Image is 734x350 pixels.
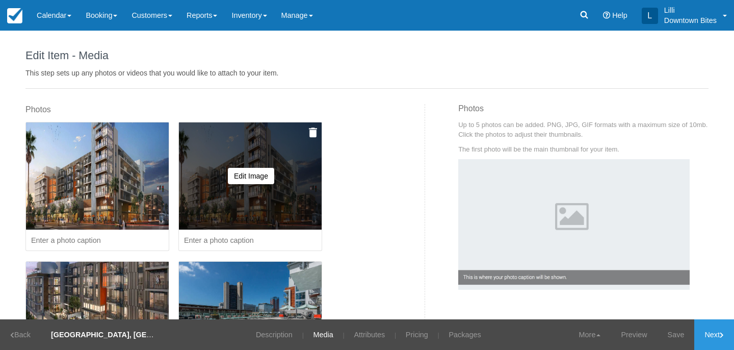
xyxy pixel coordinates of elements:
[441,319,489,350] a: Packages
[398,319,436,350] a: Pricing
[694,319,734,350] a: Next
[26,122,169,230] img: L397-1
[612,11,627,19] span: Help
[658,319,695,350] a: Save
[25,49,709,62] h1: Edit Item - Media
[458,144,709,154] p: The first photo will be the main thumbnail for your item.
[458,159,690,290] img: Example Photo Caption
[25,104,51,116] label: Photos
[228,168,274,184] button: Edit Image
[458,104,709,120] h3: Photos
[642,8,658,24] div: L
[346,319,392,350] a: Attributes
[248,319,300,350] a: Description
[25,230,169,252] input: Enter a photo caption
[603,12,610,19] i: Help
[664,15,717,26] p: Downtown Bites
[569,319,611,350] a: More
[309,128,317,138] img: Delete
[25,68,709,78] p: This step sets up any photos or videos that you would like to attach to your item.
[7,8,22,23] img: checkfront-main-nav-mini-logo.png
[664,5,717,15] p: Lilli
[306,319,341,350] a: Media
[458,120,709,139] p: Up to 5 photos can be added. PNG, JPG, GIF formats with a maximum size of 10mb. Click the photos ...
[51,331,242,339] strong: [GEOGRAPHIC_DATA], [GEOGRAPHIC_DATA] - Dinner
[178,230,322,252] input: Enter a photo caption
[611,319,657,350] a: Preview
